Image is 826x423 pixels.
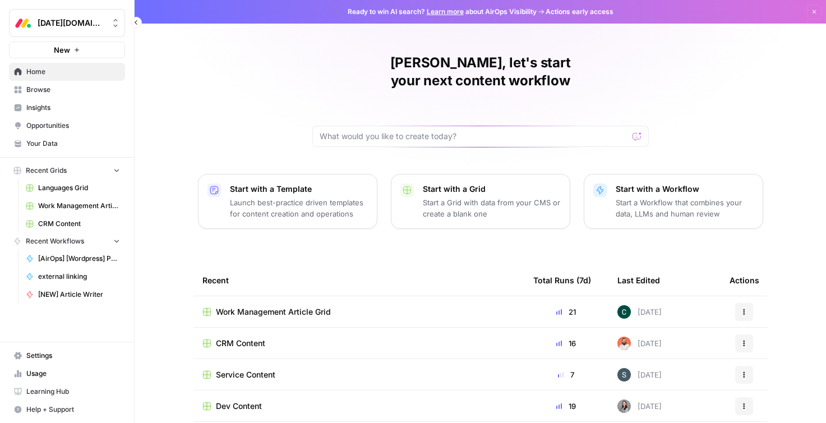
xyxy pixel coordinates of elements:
[9,233,125,250] button: Recent Workflows
[617,368,631,381] img: ygk961fcslvh5xk8o91lvmgczoho
[533,338,599,349] div: 16
[54,44,70,56] span: New
[546,7,613,17] span: Actions early access
[9,117,125,135] a: Opportunities
[216,369,275,380] span: Service Content
[616,183,754,195] p: Start with a Workflow
[9,81,125,99] a: Browse
[26,121,120,131] span: Opportunities
[730,265,759,296] div: Actions
[198,174,377,229] button: Start with a TemplateLaunch best-practice driven templates for content creation and operations
[21,268,125,286] a: external linking
[533,401,599,412] div: 19
[320,131,628,142] input: What would you like to create today?
[348,7,537,17] span: Ready to win AI search? about AirOps Visibility
[9,42,125,58] button: New
[391,174,570,229] button: Start with a GridStart a Grid with data from your CMS or create a blank one
[9,135,125,153] a: Your Data
[26,67,120,77] span: Home
[427,7,464,16] a: Learn more
[202,338,515,349] a: CRM Content
[9,162,125,179] button: Recent Grids
[38,201,120,211] span: Work Management Article Grid
[533,369,599,380] div: 7
[216,401,262,412] span: Dev Content
[202,401,515,412] a: Dev Content
[617,305,631,319] img: vwv6frqzyjkvcnqomnnxlvzyyij2
[202,369,515,380] a: Service Content
[26,387,120,397] span: Learning Hub
[617,305,662,319] div: [DATE]
[9,401,125,419] button: Help + Support
[21,197,125,215] a: Work Management Article Grid
[616,197,754,219] p: Start a Workflow that combines your data, LLMs and human review
[216,338,265,349] span: CRM Content
[21,286,125,304] a: [NEW] Article Writer
[617,337,662,350] div: [DATE]
[312,54,649,90] h1: [PERSON_NAME], let's start your next content workflow
[9,347,125,365] a: Settings
[584,174,763,229] button: Start with a WorkflowStart a Workflow that combines your data, LLMs and human review
[38,289,120,300] span: [NEW] Article Writer
[26,351,120,361] span: Settings
[423,197,561,219] p: Start a Grid with data from your CMS or create a blank one
[617,337,631,350] img: ui9db3zf480wl5f9in06l3n7q51r
[26,369,120,379] span: Usage
[38,254,120,264] span: [AirOps] [Wordpress] Publish Cornerstone Post
[21,215,125,233] a: CRM Content
[26,236,84,246] span: Recent Workflows
[9,99,125,117] a: Insights
[617,265,660,296] div: Last Edited
[617,399,631,413] img: 0wmu78au1lfo96q8ngo6yaddb54d
[202,306,515,318] a: Work Management Article Grid
[26,404,120,415] span: Help + Support
[9,9,125,37] button: Workspace: Monday.com
[617,399,662,413] div: [DATE]
[26,85,120,95] span: Browse
[26,165,67,176] span: Recent Grids
[533,306,599,318] div: 21
[21,250,125,268] a: [AirOps] [Wordpress] Publish Cornerstone Post
[216,306,331,318] span: Work Management Article Grid
[230,183,368,195] p: Start with a Template
[617,368,662,381] div: [DATE]
[230,197,368,219] p: Launch best-practice driven templates for content creation and operations
[38,219,120,229] span: CRM Content
[38,183,120,193] span: Languages Grid
[202,265,515,296] div: Recent
[9,383,125,401] a: Learning Hub
[9,63,125,81] a: Home
[533,265,591,296] div: Total Runs (7d)
[423,183,561,195] p: Start with a Grid
[38,17,105,29] span: [DATE][DOMAIN_NAME]
[26,139,120,149] span: Your Data
[9,365,125,383] a: Usage
[21,179,125,197] a: Languages Grid
[26,103,120,113] span: Insights
[13,13,33,33] img: Monday.com Logo
[38,272,120,282] span: external linking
